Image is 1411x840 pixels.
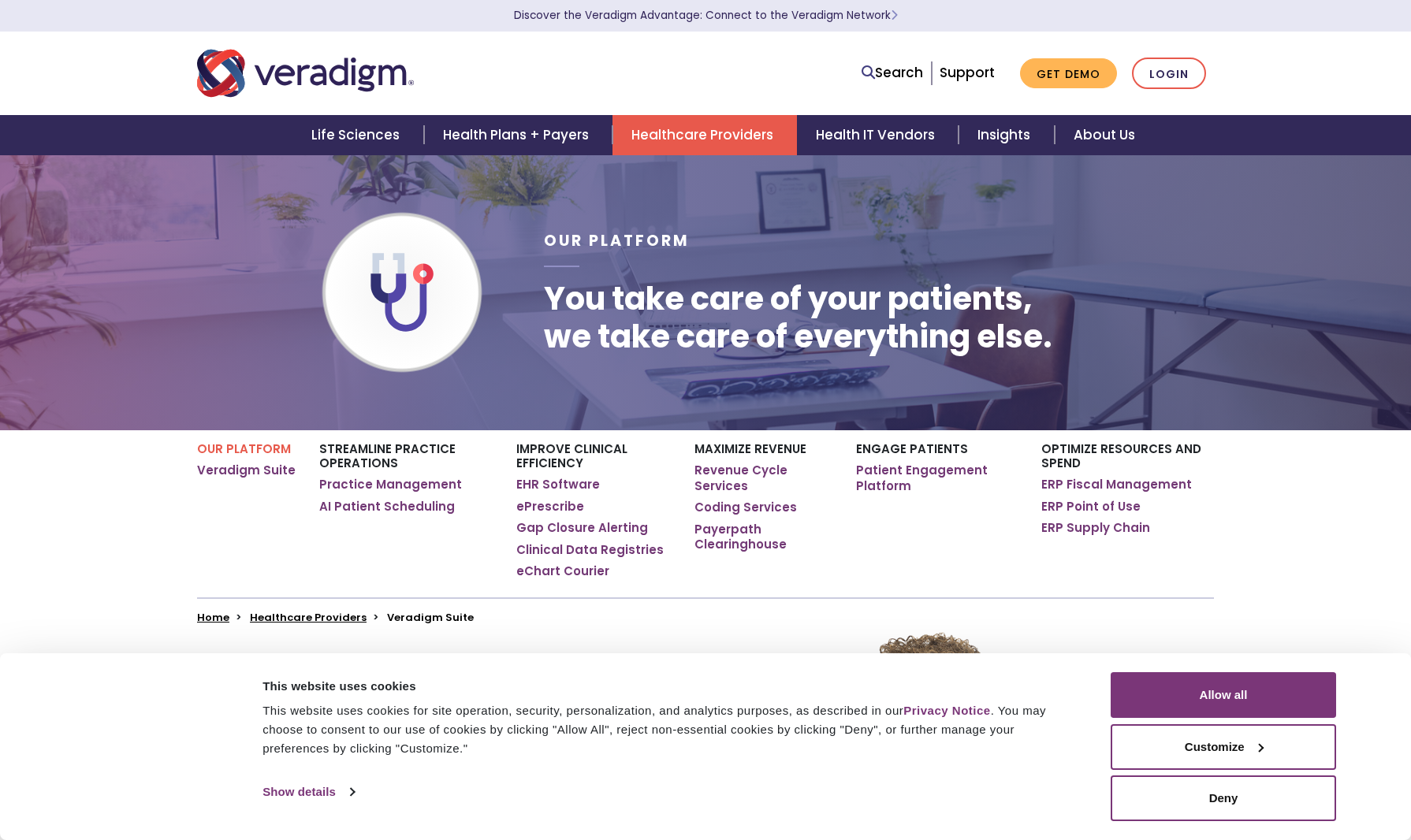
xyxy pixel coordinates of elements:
[516,499,584,515] a: ePrescribe
[1111,672,1336,718] button: Allow all
[250,610,367,625] a: Healthcare Providers
[319,477,462,492] a: Practice Management
[1111,724,1336,770] button: Customize
[1041,477,1192,492] a: ERP Fiscal Management
[891,8,898,23] span: Learn More
[424,115,612,155] a: Health Plans + Payers
[292,115,423,155] a: Life Sciences
[197,610,229,625] a: Home
[516,520,648,536] a: Gap Closure Alerting
[1041,499,1141,515] a: ERP Point of Use
[544,230,690,251] span: Our Platform
[514,8,898,23] a: Discover the Veradigm Advantage: Connect to the Veradigm NetworkLearn More
[516,563,609,579] a: eChart Courier
[959,115,1054,155] a: Insights
[544,280,1052,355] h1: You take care of your patients, we take care of everything else.
[940,63,995,82] a: Support
[1041,520,1150,536] a: ERP Supply Chain
[1055,115,1154,155] a: About Us
[862,62,923,84] a: Search
[1020,58,1117,89] a: Get Demo
[694,500,797,515] a: Coding Services
[694,522,832,552] a: Payerpath Clearinghouse
[262,701,1075,758] div: This website uses cookies for site operation, security, personalization, and analytics purposes, ...
[1111,775,1336,821] button: Deny
[797,115,959,155] a: Health IT Vendors
[694,463,832,493] a: Revenue Cycle Services
[197,47,414,99] img: Veradigm logo
[262,780,354,804] a: Show details
[612,115,797,155] a: Healthcare Providers
[319,499,455,515] a: AI Patient Scheduling
[903,704,990,717] a: Privacy Notice
[197,463,296,478] a: Veradigm Suite
[856,463,1018,493] a: Patient Engagement Platform
[1132,58,1206,90] a: Login
[516,477,600,492] a: EHR Software
[516,542,664,558] a: Clinical Data Registries
[262,677,1075,696] div: This website uses cookies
